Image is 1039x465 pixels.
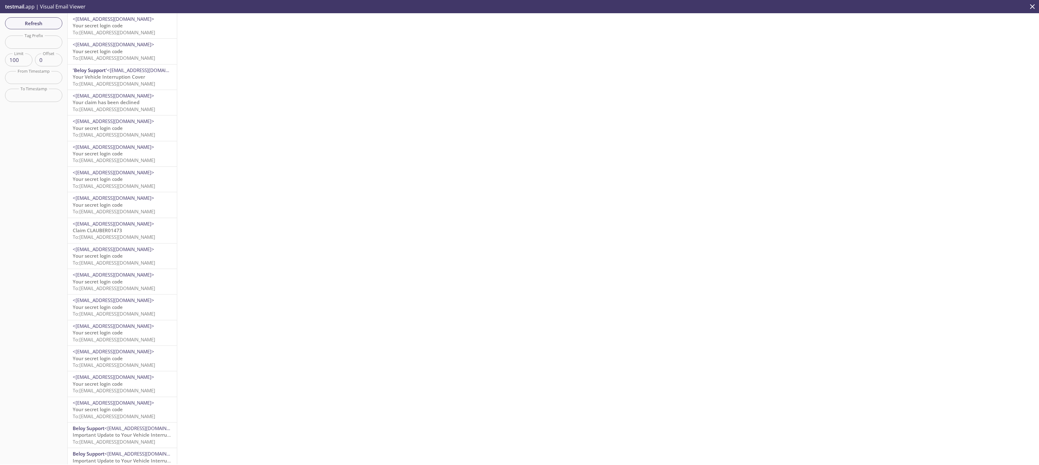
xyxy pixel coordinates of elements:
div: 'Beloy Support'<[EMAIL_ADDRESS][DOMAIN_NAME]>Your Vehicle Interruption CoverTo:[EMAIL_ADDRESS][DO... [68,64,177,90]
span: To: [EMAIL_ADDRESS][DOMAIN_NAME] [73,362,155,368]
span: <[EMAIL_ADDRESS][DOMAIN_NAME]> [73,195,154,201]
span: To: [EMAIL_ADDRESS][DOMAIN_NAME] [73,106,155,112]
span: Your secret login code [73,125,123,131]
span: Your Vehicle Interruption Cover [73,74,145,80]
span: <[EMAIL_ADDRESS][DOMAIN_NAME]> [73,400,154,406]
span: Beloy Support [73,425,104,431]
span: <[EMAIL_ADDRESS][DOMAIN_NAME]> [73,297,154,303]
span: To: [EMAIL_ADDRESS][DOMAIN_NAME] [73,55,155,61]
span: <[EMAIL_ADDRESS][DOMAIN_NAME]> [73,348,154,355]
div: <[EMAIL_ADDRESS][DOMAIN_NAME]>Your secret login codeTo:[EMAIL_ADDRESS][DOMAIN_NAME] [68,346,177,371]
span: Your secret login code [73,176,123,182]
span: To: [EMAIL_ADDRESS][DOMAIN_NAME] [73,311,155,317]
div: <[EMAIL_ADDRESS][DOMAIN_NAME]>Your secret login codeTo:[EMAIL_ADDRESS][DOMAIN_NAME] [68,320,177,345]
span: To: [EMAIL_ADDRESS][DOMAIN_NAME] [73,81,155,87]
span: <[EMAIL_ADDRESS][DOMAIN_NAME]> [73,221,154,227]
span: <[EMAIL_ADDRESS][DOMAIN_NAME]> [73,118,154,124]
span: To: [EMAIL_ADDRESS][DOMAIN_NAME] [73,285,155,291]
div: <[EMAIL_ADDRESS][DOMAIN_NAME]>Your secret login codeTo:[EMAIL_ADDRESS][DOMAIN_NAME] [68,192,177,217]
span: <[EMAIL_ADDRESS][DOMAIN_NAME]> [73,16,154,22]
div: <[EMAIL_ADDRESS][DOMAIN_NAME]>Your secret login codeTo:[EMAIL_ADDRESS][DOMAIN_NAME] [68,141,177,166]
span: <[EMAIL_ADDRESS][DOMAIN_NAME]> [104,425,186,431]
span: Your secret login code [73,278,123,285]
span: To: [EMAIL_ADDRESS][DOMAIN_NAME] [73,413,155,419]
span: Claim CLAUBER01473 [73,227,122,233]
span: Refresh [10,19,57,27]
span: Your secret login code [73,22,123,29]
span: <[EMAIL_ADDRESS][DOMAIN_NAME]> [73,374,154,380]
span: <[EMAIL_ADDRESS][DOMAIN_NAME]> [73,92,154,99]
div: Beloy Support<[EMAIL_ADDRESS][DOMAIN_NAME]>Important Update to Your Vehicle Interruption Cover (V... [68,423,177,448]
span: Your secret login code [73,406,123,412]
span: To: [EMAIL_ADDRESS][DOMAIN_NAME] [73,439,155,445]
button: Refresh [5,17,62,29]
span: To: [EMAIL_ADDRESS][DOMAIN_NAME] [73,183,155,189]
div: <[EMAIL_ADDRESS][DOMAIN_NAME]>Your secret login codeTo:[EMAIL_ADDRESS][DOMAIN_NAME] [68,167,177,192]
span: Your claim has been declined [73,99,139,105]
span: To: [EMAIL_ADDRESS][DOMAIN_NAME] [73,132,155,138]
span: Your secret login code [73,150,123,157]
span: To: [EMAIL_ADDRESS][DOMAIN_NAME] [73,157,155,163]
span: Beloy Support [73,451,104,457]
span: <[EMAIL_ADDRESS][DOMAIN_NAME]> [107,67,189,73]
div: <[EMAIL_ADDRESS][DOMAIN_NAME]>Your secret login codeTo:[EMAIL_ADDRESS][DOMAIN_NAME] [68,371,177,396]
span: Your secret login code [73,253,123,259]
span: To: [EMAIL_ADDRESS][DOMAIN_NAME] [73,387,155,394]
span: Your secret login code [73,304,123,310]
span: Your secret login code [73,329,123,336]
span: <[EMAIL_ADDRESS][DOMAIN_NAME]> [73,323,154,329]
span: <[EMAIL_ADDRESS][DOMAIN_NAME]> [73,169,154,176]
div: <[EMAIL_ADDRESS][DOMAIN_NAME]>Your claim has been declinedTo:[EMAIL_ADDRESS][DOMAIN_NAME] [68,90,177,115]
div: <[EMAIL_ADDRESS][DOMAIN_NAME]>Your secret login codeTo:[EMAIL_ADDRESS][DOMAIN_NAME] [68,269,177,294]
div: <[EMAIL_ADDRESS][DOMAIN_NAME]>Your secret login codeTo:[EMAIL_ADDRESS][DOMAIN_NAME] [68,294,177,320]
div: <[EMAIL_ADDRESS][DOMAIN_NAME]>Your secret login codeTo:[EMAIL_ADDRESS][DOMAIN_NAME] [68,13,177,38]
span: <[EMAIL_ADDRESS][DOMAIN_NAME]> [104,451,186,457]
span: To: [EMAIL_ADDRESS][DOMAIN_NAME] [73,336,155,343]
span: To: [EMAIL_ADDRESS][DOMAIN_NAME] [73,260,155,266]
div: <[EMAIL_ADDRESS][DOMAIN_NAME]>Your secret login codeTo:[EMAIL_ADDRESS][DOMAIN_NAME] [68,397,177,422]
span: Your secret login code [73,355,123,361]
span: <[EMAIL_ADDRESS][DOMAIN_NAME]> [73,144,154,150]
span: Your secret login code [73,202,123,208]
span: testmail [5,3,24,10]
div: <[EMAIL_ADDRESS][DOMAIN_NAME]>Your secret login codeTo:[EMAIL_ADDRESS][DOMAIN_NAME] [68,39,177,64]
div: <[EMAIL_ADDRESS][DOMAIN_NAME]>Claim CLAUBER01473To:[EMAIL_ADDRESS][DOMAIN_NAME] [68,218,177,243]
span: To: [EMAIL_ADDRESS][DOMAIN_NAME] [73,234,155,240]
span: Important Update to Your Vehicle Interruption Cover (VIC) Policy [73,432,220,438]
span: Important Update to Your Vehicle Interruption Cover (VIC) Policy [73,457,220,464]
span: <[EMAIL_ADDRESS][DOMAIN_NAME]> [73,246,154,252]
span: <[EMAIL_ADDRESS][DOMAIN_NAME]> [73,41,154,48]
span: To: [EMAIL_ADDRESS][DOMAIN_NAME] [73,29,155,36]
span: To: [EMAIL_ADDRESS][DOMAIN_NAME] [73,208,155,215]
span: Your secret login code [73,381,123,387]
span: <[EMAIL_ADDRESS][DOMAIN_NAME]> [73,272,154,278]
div: <[EMAIL_ADDRESS][DOMAIN_NAME]>Your secret login codeTo:[EMAIL_ADDRESS][DOMAIN_NAME] [68,244,177,269]
span: Your secret login code [73,48,123,54]
span: 'Beloy Support' [73,67,107,73]
div: <[EMAIL_ADDRESS][DOMAIN_NAME]>Your secret login codeTo:[EMAIL_ADDRESS][DOMAIN_NAME] [68,115,177,141]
